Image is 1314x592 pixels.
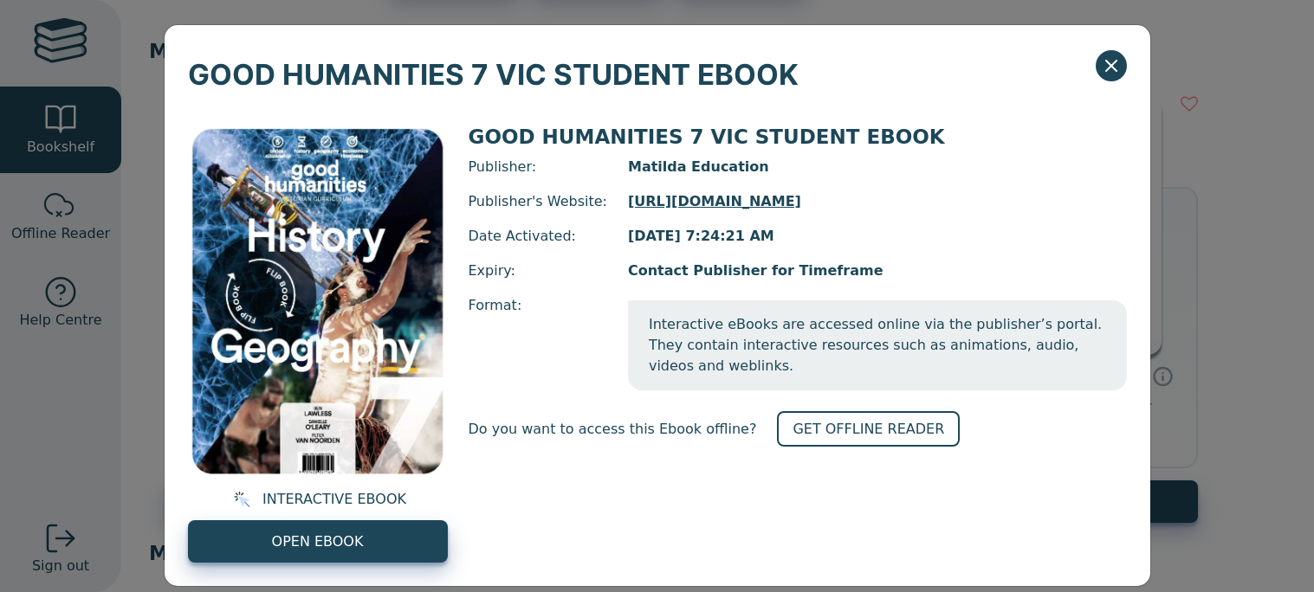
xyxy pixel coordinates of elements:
[628,226,1127,247] span: [DATE] 7:24:21 AM
[229,489,250,510] img: interactive.svg
[469,295,607,390] span: Format:
[1096,50,1127,81] button: Close
[628,300,1127,390] span: Interactive eBooks are accessed online via the publisher’s portal. They contain interactive resou...
[628,157,1127,177] span: Matilda Education
[469,226,607,247] span: Date Activated:
[469,191,607,212] span: Publisher's Website:
[469,125,945,148] span: GOOD HUMANITIES 7 VIC STUDENT EBOOK
[262,489,406,510] span: INTERACTIVE EBOOK
[272,531,364,552] span: OPEN EBOOK
[628,191,1127,212] a: [URL][DOMAIN_NAME]
[469,157,607,177] span: Publisher:
[628,261,1127,281] span: Contact Publisher for Timeframe
[188,48,799,100] span: GOOD HUMANITIES 7 VIC STUDENT EBOOK
[188,124,448,479] img: c71c2be2-8d91-e911-a97e-0272d098c78b.png
[777,411,960,447] a: GET OFFLINE READER
[188,520,448,563] a: OPEN EBOOK
[469,411,1127,447] div: Do you want to access this Ebook offline?
[469,261,607,281] span: Expiry:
